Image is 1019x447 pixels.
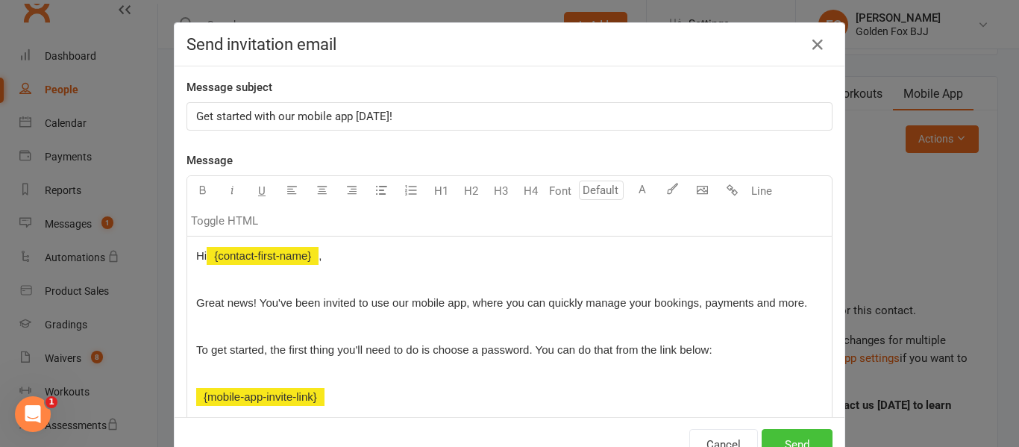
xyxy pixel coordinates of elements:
span: 1 [46,396,57,408]
button: H3 [486,176,515,206]
button: H4 [515,176,545,206]
button: U [247,176,277,206]
span: Great news! You've been invited to use our mobile app, where you can quickly manage your bookings... [196,296,807,309]
button: Toggle HTML [187,206,262,236]
button: A [627,176,657,206]
h4: Send invitation email [186,35,833,54]
iframe: Intercom live chat [15,396,51,432]
span: Get started with our mobile app [DATE]! [196,110,392,123]
button: H2 [456,176,486,206]
span: U [258,184,266,198]
button: Close [806,33,830,57]
button: Font [545,176,575,206]
span: Hi [196,249,207,262]
label: Message subject [186,78,272,96]
button: Line [747,176,777,206]
span: To get started, the first thing you'll need to do is choose a password. You can do that from the ... [196,343,712,356]
button: H1 [426,176,456,206]
input: Default [579,181,624,200]
span: , [319,249,322,262]
label: Message [186,151,233,169]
